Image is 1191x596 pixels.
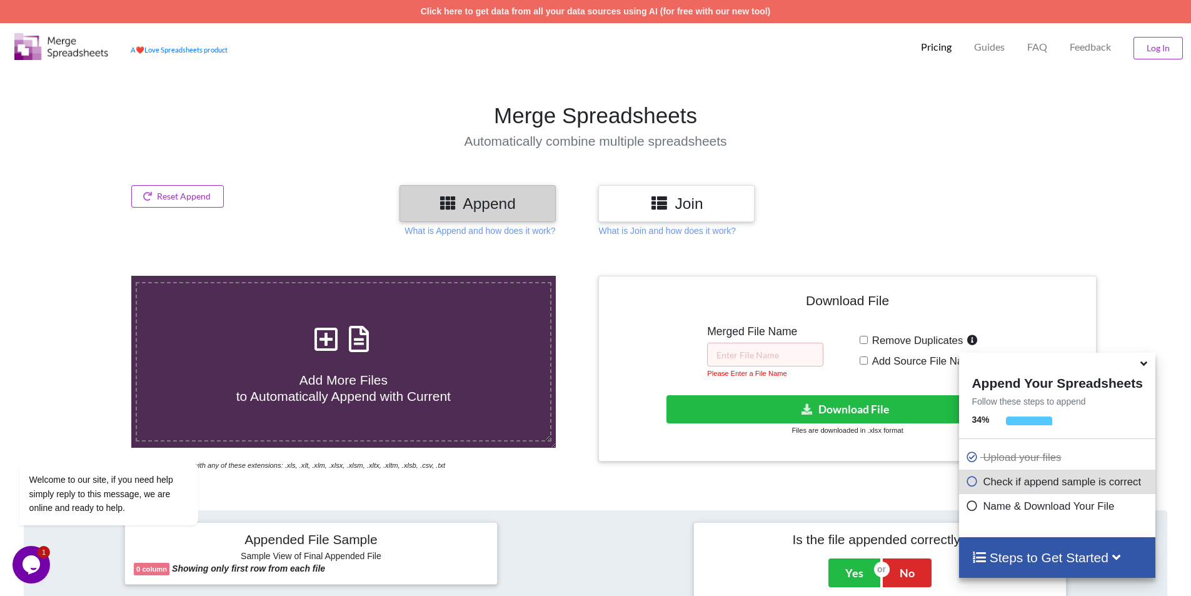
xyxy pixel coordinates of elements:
[703,532,1057,547] h4: Is the file appended correctly?
[965,450,1152,465] p: Upload your files
[959,372,1155,391] h4: Append Your Spreadsheets
[598,225,735,237] p: What is Join and how does it work?
[405,225,555,237] p: What is Append and how does it work?
[421,6,771,16] a: Click here to get data from all your data sources using AI (for free with our new tool)
[1070,42,1111,52] span: Feedback
[1027,41,1047,54] p: FAQ
[707,343,823,366] input: Enter File Name
[828,558,880,587] button: Yes
[134,551,488,563] h6: Sample View of Final Appended File
[707,325,823,338] h5: Merged File Name
[868,355,983,367] span: Add Source File Names
[131,46,228,54] a: AheartLove Spreadsheets product
[13,350,238,540] iframe: chat widget
[868,335,963,346] span: Remove Duplicates
[666,395,1026,423] button: Download File
[959,395,1155,408] p: Follow these steps to append
[965,474,1152,490] p: Check if append sample is correct
[707,370,786,377] small: Please Enter a File Name
[883,558,932,587] button: No
[172,563,325,573] b: Showing only first row from each file
[974,41,1005,54] p: Guides
[1133,37,1183,59] button: Log In
[972,415,989,425] b: 34 %
[608,285,1087,321] h4: Download File
[134,532,488,549] h4: Appended File Sample
[131,185,224,208] button: Reset Append
[136,46,144,54] span: heart
[921,41,952,54] p: Pricing
[13,546,53,583] iframe: chat widget
[409,194,546,213] h3: Append
[14,33,108,60] img: Logo.png
[608,194,745,213] h3: Join
[972,550,1142,565] h4: Steps to Get Started
[236,373,451,403] span: Add More Files to Automatically Append with Current
[965,498,1152,514] p: Name & Download Your File
[131,462,445,469] i: You can select files with any of these extensions: .xls, .xlt, .xlm, .xlsx, .xlsm, .xltx, .xltm, ...
[791,427,903,434] small: Files are downloaded in .xlsx format
[136,565,167,573] b: 0 column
